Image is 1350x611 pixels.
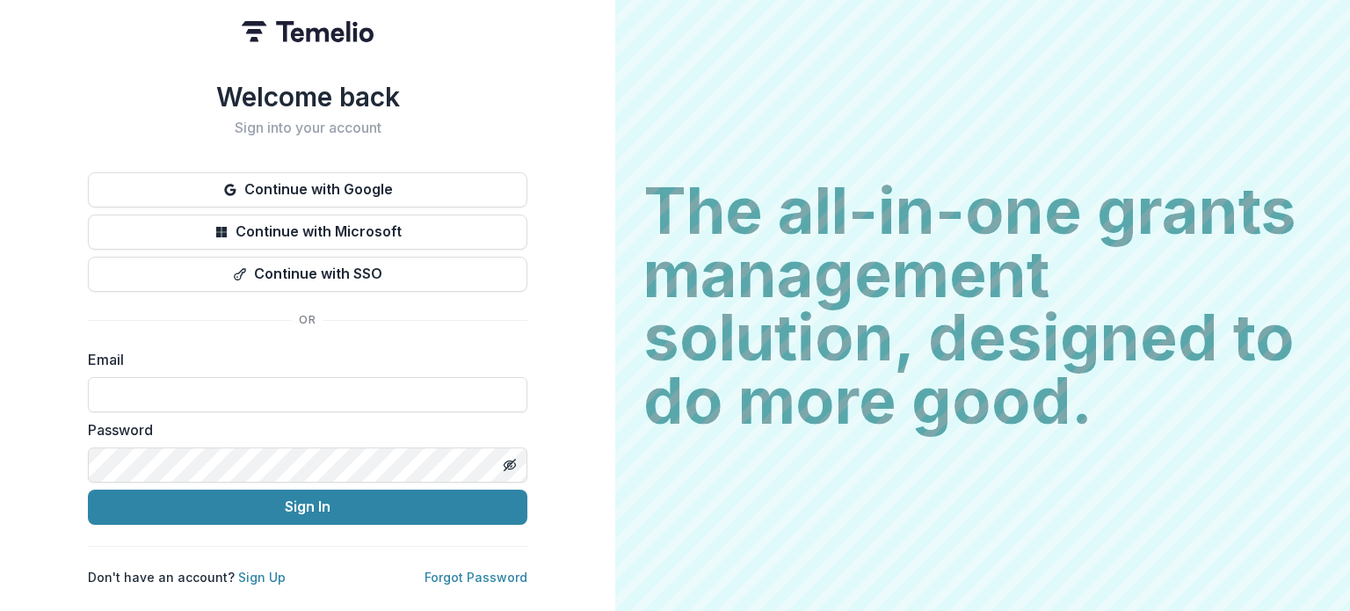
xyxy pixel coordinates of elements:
[88,568,286,586] p: Don't have an account?
[88,215,527,250] button: Continue with Microsoft
[88,81,527,113] h1: Welcome back
[88,419,517,440] label: Password
[88,490,527,525] button: Sign In
[88,120,527,136] h2: Sign into your account
[242,21,374,42] img: Temelio
[88,257,527,292] button: Continue with SSO
[496,451,524,479] button: Toggle password visibility
[238,570,286,585] a: Sign Up
[425,570,527,585] a: Forgot Password
[88,172,527,207] button: Continue with Google
[88,349,517,370] label: Email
